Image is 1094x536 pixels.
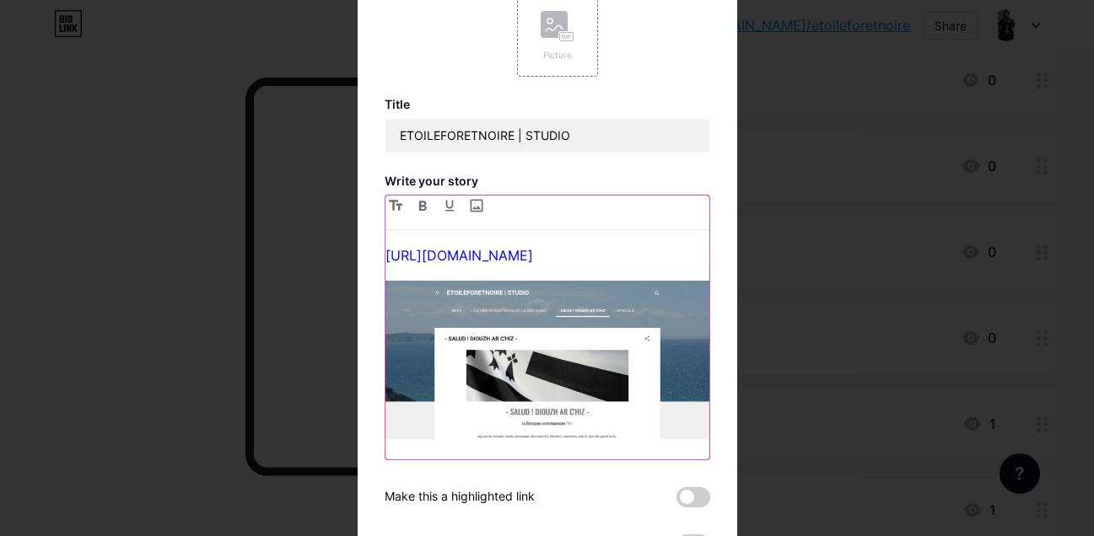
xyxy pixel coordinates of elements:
[385,174,710,188] h3: Write your story
[385,97,710,111] h3: Title
[541,49,574,62] div: Picture
[385,487,535,507] div: Make this a highlighted link
[385,281,709,439] img: aUggvhVFy2xXMmye50621_135134_383.png
[385,119,709,153] input: Title
[385,247,533,264] a: [URL][DOMAIN_NAME]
